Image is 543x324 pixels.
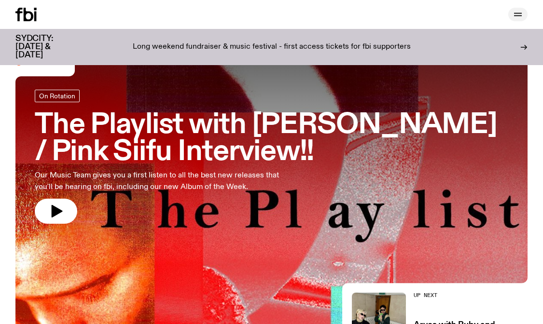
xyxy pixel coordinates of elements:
h2: Up Next [414,293,528,298]
a: The Playlist with [PERSON_NAME] / Pink Siifu Interview!!Our Music Team gives you a first listen t... [35,90,508,224]
p: Long weekend fundraiser & music festival - first access tickets for fbi supporters [133,43,411,52]
span: On Air [32,58,64,67]
p: Our Music Team gives you a first listen to all the best new releases that you'll be hearing on fb... [35,170,282,193]
h3: The Playlist with [PERSON_NAME] / Pink Siifu Interview!! [35,112,508,166]
h3: SYDCITY: [DATE] & [DATE] [15,35,77,59]
span: On Rotation [39,92,75,99]
a: On Rotation [35,90,80,102]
